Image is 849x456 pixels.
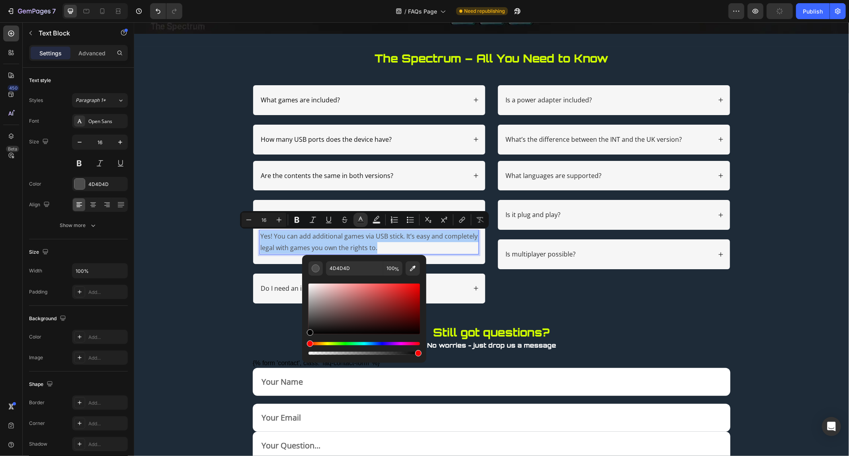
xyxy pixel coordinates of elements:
div: Show more [60,221,97,229]
p: Text Block [39,28,106,38]
span: Can i add new games? [127,188,193,197]
div: Styles [29,97,43,104]
div: Undo/Redo [150,3,182,19]
div: Color [29,180,41,188]
div: 450 [8,85,19,91]
div: Editor contextual toolbar [240,211,489,229]
span: % [394,265,399,274]
p: 7 [52,6,56,16]
div: Add... [88,334,126,341]
div: Color [29,333,41,341]
button: Paragraph 1* [72,93,128,108]
div: 4D4D4D [88,181,126,188]
div: Font [29,117,39,125]
div: Rich Text Editor. Editing area: main [125,112,259,123]
span: How many USB ports does the device have? [127,113,258,121]
span: What games are included? [127,73,206,82]
p: What languages are supported? [371,149,467,158]
div: Shape [29,379,55,390]
span: No worries - just drop us a message [293,319,422,327]
p: Is it plug and play? [371,188,426,197]
p: Settings [39,49,62,57]
p: What’s the difference between the INT and the UK version? [371,113,548,121]
span: Are the contents the same in both versions? [127,149,259,158]
span: FAQs Page [408,7,437,16]
div: Rich Text Editor. Editing area: main [125,72,207,83]
div: Background [29,313,68,324]
span: / [404,7,406,16]
iframe: Design area [134,22,849,456]
div: Corner [29,420,45,427]
p: Is a power adapter included? [371,74,458,82]
span: Still got questions? [299,303,416,317]
div: Size [29,247,50,258]
p: Advanced [78,49,105,57]
div: Image [29,354,43,361]
div: Shadow [29,440,47,448]
span: The Spectrum – All You Need to Know [240,29,474,43]
input: Auto [72,264,127,278]
input: Your Name [119,346,596,374]
span: Paragraph 1* [76,97,106,104]
div: Open Intercom Messenger [822,417,841,436]
div: Rich Text Editor. Editing area: main [125,148,260,159]
div: Add... [88,399,126,407]
div: Publish [803,7,823,16]
input: E.g FFFFFF [326,261,383,276]
input: Your Email [119,382,596,409]
button: 7 [3,3,59,19]
p: Yes! You can add additional games via USB stick. It’s easy and completely legal with games you ow... [126,208,344,231]
div: Beta [6,146,19,152]
p: Is multiplayer possible? [371,228,441,236]
div: Open Sans [88,118,126,125]
div: Width [29,267,42,274]
button: Show more [29,218,128,233]
div: Text style [29,77,51,84]
div: Border [29,399,45,406]
div: Add... [88,441,126,448]
span: Need republishing [464,8,505,15]
div: Rich Text Editor. Editing area: main [125,207,345,232]
div: Add... [88,289,126,296]
div: Align [29,200,51,210]
p: Do I need an internet connection? [127,262,228,270]
div: Padding [29,288,47,296]
div: Add... [88,354,126,362]
div: Rich Text Editor. Editing area: main [125,187,194,198]
button: Publish [796,3,829,19]
div: Rich Text Editor. Editing area: main [125,261,230,272]
div: Add... [88,420,126,427]
div: Size [29,137,50,147]
div: Hue [308,342,420,345]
